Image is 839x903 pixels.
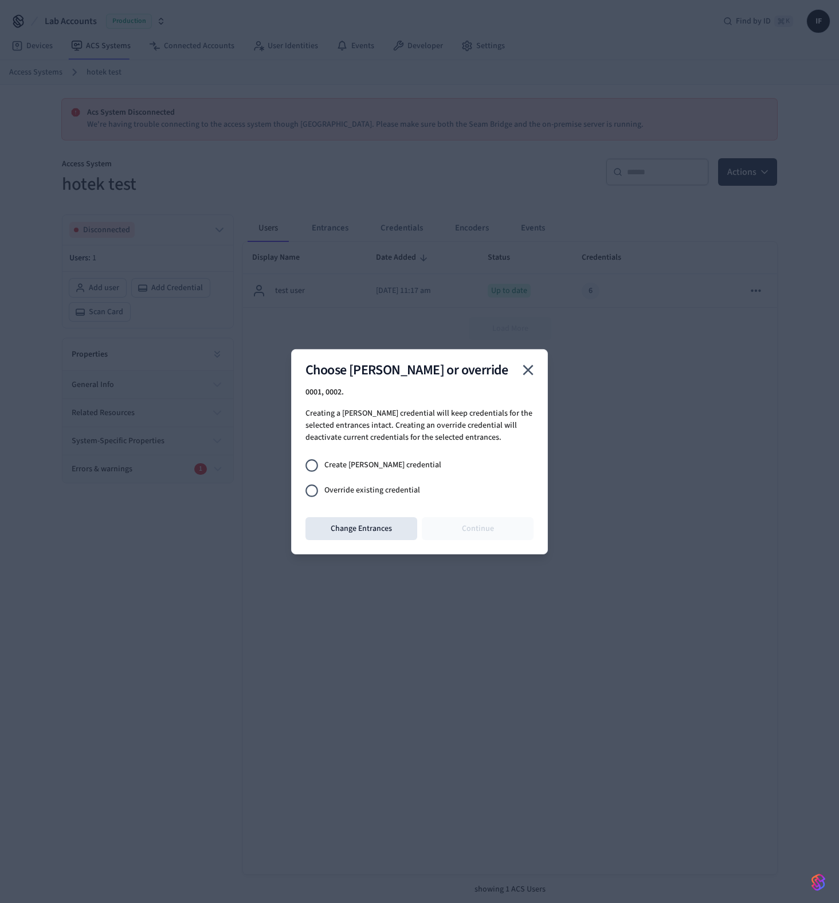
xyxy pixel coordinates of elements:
[515,356,542,383] button: close
[811,873,825,892] img: SeamLogoGradient.69752ec5.svg
[324,484,420,497] span: Override existing credential
[324,459,441,471] span: Create [PERSON_NAME] credential
[305,386,534,398] p: 0001, 0002 .
[305,517,417,540] button: Change Entrances
[305,363,534,377] h2: Choose [PERSON_NAME] or override
[291,349,548,554] div: Creating a [PERSON_NAME] credential will keep credentials for the selected entrances intact. Crea...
